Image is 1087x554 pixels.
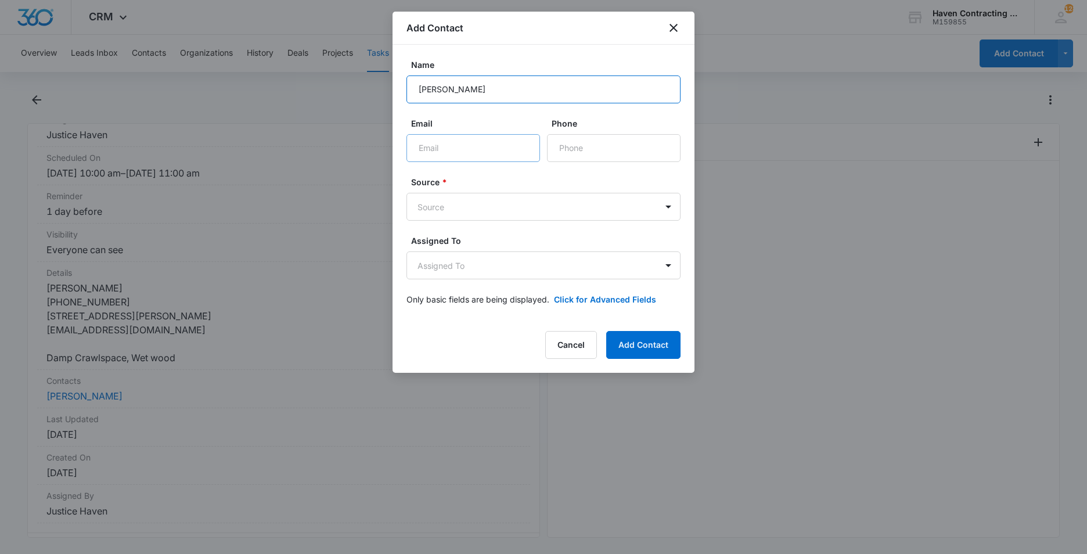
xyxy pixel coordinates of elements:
label: Phone [552,117,685,129]
input: Name [406,75,681,103]
button: Add Contact [606,331,681,359]
button: Cancel [545,331,597,359]
button: Click for Advanced Fields [554,293,656,305]
label: Source [411,176,685,188]
input: Phone [547,134,681,162]
label: Assigned To [411,235,685,247]
input: Email [406,134,540,162]
label: Email [411,117,545,129]
h1: Add Contact [406,21,463,35]
label: Name [411,59,685,71]
button: close [667,21,681,35]
p: Only basic fields are being displayed. [406,293,549,305]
